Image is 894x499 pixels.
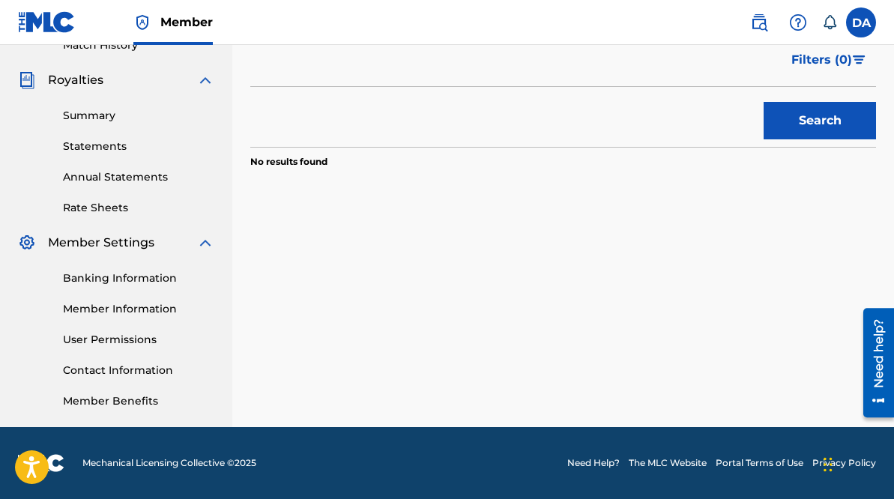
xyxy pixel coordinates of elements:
[63,301,214,317] a: Member Information
[196,234,214,252] img: expand
[819,427,894,499] iframe: Chat Widget
[716,456,803,470] a: Portal Terms of Use
[744,7,774,37] a: Public Search
[133,13,151,31] img: Top Rightsholder
[48,234,154,252] span: Member Settings
[63,270,214,286] a: Banking Information
[852,302,894,423] iframe: Resource Center
[791,51,852,69] span: Filters ( 0 )
[63,332,214,348] a: User Permissions
[764,102,876,139] button: Search
[63,139,214,154] a: Statements
[18,11,76,33] img: MLC Logo
[629,456,707,470] a: The MLC Website
[812,456,876,470] a: Privacy Policy
[160,13,213,31] span: Member
[750,13,768,31] img: search
[48,71,103,89] span: Royalties
[846,7,876,37] div: User Menu
[63,169,214,185] a: Annual Statements
[18,454,64,472] img: logo
[63,363,214,378] a: Contact Information
[63,200,214,216] a: Rate Sheets
[196,71,214,89] img: expand
[853,55,866,64] img: filter
[63,37,214,53] a: Match History
[18,71,36,89] img: Royalties
[567,456,620,470] a: Need Help?
[250,155,327,169] p: No results found
[789,13,807,31] img: help
[824,442,833,487] div: Drag
[82,456,256,470] span: Mechanical Licensing Collective © 2025
[783,7,813,37] div: Help
[63,393,214,409] a: Member Benefits
[822,15,837,30] div: Notifications
[18,234,36,252] img: Member Settings
[63,108,214,124] a: Summary
[782,41,876,79] button: Filters (0)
